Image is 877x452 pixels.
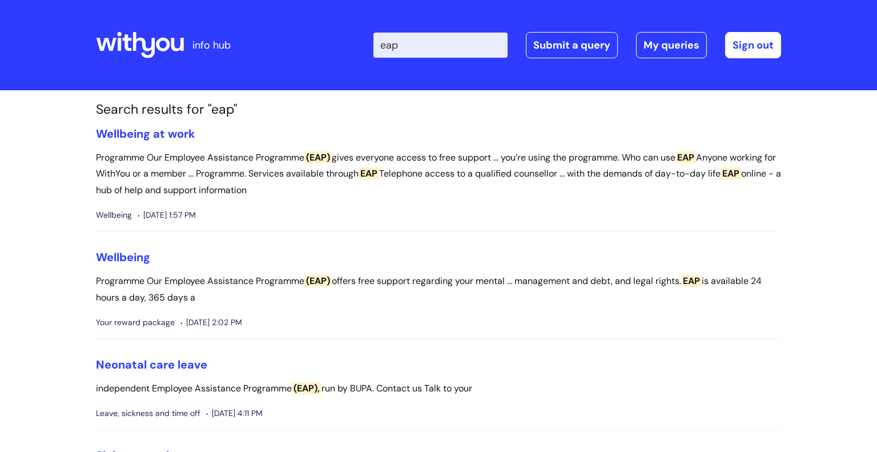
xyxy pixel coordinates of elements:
[96,273,781,306] p: Programme Our Employee Assistance Programme offers free support regarding your mental ... managem...
[725,32,781,58] a: Sign out
[681,275,702,287] span: EAP
[96,250,150,265] a: Wellbeing
[359,167,379,179] span: EAP
[206,406,263,421] span: [DATE] 4:11 PM
[96,102,781,118] h1: Search results for "eap"
[675,151,696,163] span: EAP
[304,275,332,287] span: (EAP)
[721,167,741,179] span: EAP
[373,32,781,58] div: | -
[96,357,207,372] a: Neonatal care leave
[96,406,200,421] span: Leave, sickness and time off
[636,32,707,58] a: My queries
[96,126,195,141] a: Wellbeing at work
[373,33,508,58] input: Search
[96,150,781,199] p: Programme Our Employee Assistance Programme gives everyone access to free support ... you’re usin...
[526,32,618,58] a: Submit a query
[304,151,332,163] span: (EAP)
[292,382,321,394] span: (EAP),
[180,315,242,330] span: [DATE] 2:02 PM
[96,315,175,330] span: Your reward package
[96,208,132,222] span: Wellbeing
[192,36,231,54] p: info hub
[96,381,781,397] p: independent Employee Assistance Programme run by BUPA. Contact us Talk to your
[138,208,196,222] span: [DATE] 1:57 PM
